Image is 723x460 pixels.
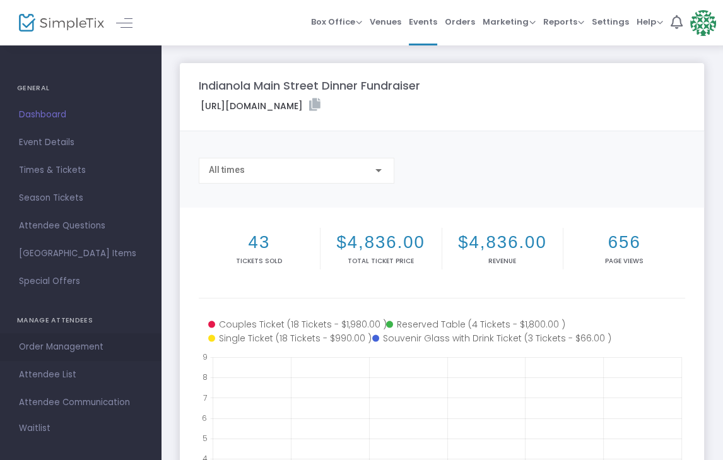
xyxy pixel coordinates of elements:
span: Events [409,6,437,38]
span: Marketing [483,16,536,28]
span: Order Management [19,339,142,355]
span: Dashboard [19,107,142,123]
text: 6 [202,413,207,423]
label: [URL][DOMAIN_NAME] [201,98,320,113]
h2: $4,836.00 [445,232,561,252]
text: 9 [203,351,208,362]
span: All times [209,165,245,175]
span: Box Office [311,16,362,28]
span: Reports [543,16,584,28]
p: Page Views [566,256,683,266]
p: Total Ticket Price [323,256,439,266]
span: Attendee List [19,367,142,383]
h2: $4,836.00 [323,232,439,252]
m-panel-title: Indianola Main Street Dinner Fundraiser [199,77,420,94]
span: Event Details [19,134,142,151]
span: Special Offers [19,273,142,290]
h4: MANAGE ATTENDEES [17,308,144,333]
span: Attendee Questions [19,218,142,234]
span: [GEOGRAPHIC_DATA] Items [19,245,142,262]
text: 7 [203,392,207,403]
span: Orders [445,6,475,38]
span: Settings [592,6,629,38]
span: Season Tickets [19,190,142,206]
h4: GENERAL [17,76,144,101]
span: Times & Tickets [19,162,142,179]
h2: 43 [201,232,317,252]
p: Revenue [445,256,561,266]
span: Venues [370,6,401,38]
span: Attendee Communication [19,394,142,411]
span: Help [637,16,663,28]
text: 5 [203,433,208,444]
p: Tickets sold [201,256,317,266]
h2: 656 [566,232,683,252]
text: 8 [203,372,208,383]
span: Waitlist [19,422,50,435]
